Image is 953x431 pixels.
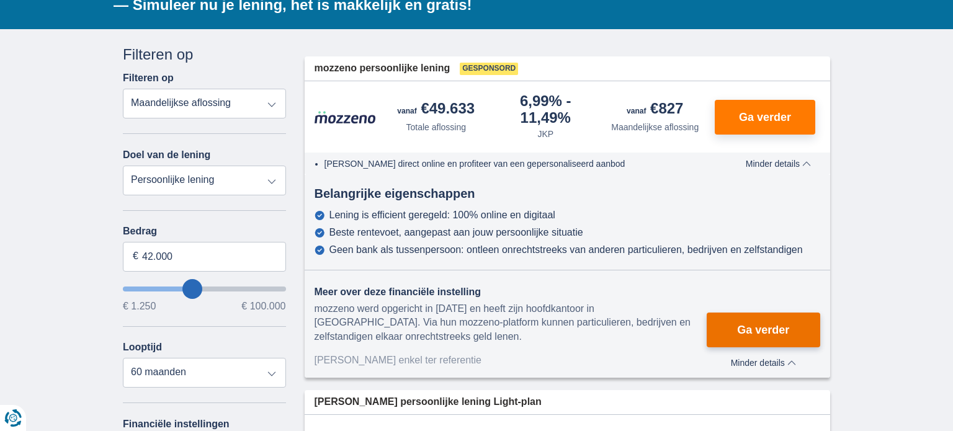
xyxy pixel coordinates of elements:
[746,159,811,168] span: Minder details
[496,94,596,125] div: 6,99%
[324,158,707,170] li: [PERSON_NAME] direct online en profiteer van een gepersonaliseerd aanbod
[315,302,707,345] div: mozzeno werd opgericht in [DATE] en heeft zijn hoofdkantoor in [GEOGRAPHIC_DATA]. Via hun mozzeno...
[315,61,450,76] span: mozzeno persoonlijke lening
[537,128,553,140] div: JKP
[736,159,820,169] button: Minder details
[731,358,796,367] span: Minder details
[305,185,831,203] div: Belangrijke eigenschappen
[123,44,286,65] div: Filteren op
[329,227,583,238] div: Beste rentevoet, aangepast aan jouw persoonlijke situatie
[739,112,791,123] span: Ga verder
[406,121,466,133] div: Totale aflossing
[123,287,286,291] input: wantToBorrow
[715,100,815,135] button: Ga verder
[123,73,174,84] label: Filteren op
[133,249,138,264] span: €
[315,285,707,300] div: Meer over deze financiële instelling
[123,419,230,430] label: Financiële instellingen
[329,210,555,221] div: Lening is efficient geregeld: 100% online en digitaal
[611,121,699,133] div: Maandelijkse aflossing
[123,226,286,237] label: Bedrag
[315,353,707,368] div: [PERSON_NAME] enkel ter referentie
[329,244,803,255] div: Geen bank als tussenpersoon: ontleen onrechtstreeks van anderen particulieren, bedrijven en zelfs...
[627,101,683,118] div: €827
[707,353,820,368] button: Minder details
[315,110,377,124] img: product.pl.alt Mozzeno
[737,324,789,335] span: Ga verder
[241,301,285,311] span: € 100.000
[460,63,518,75] span: Gesponsord
[123,149,210,161] label: Doel van de lening
[315,395,542,409] span: [PERSON_NAME] persoonlijke lening Light-plan
[397,101,475,118] div: €49.633
[123,342,162,353] label: Looptijd
[123,301,156,311] span: € 1.250
[707,313,820,347] button: Ga verder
